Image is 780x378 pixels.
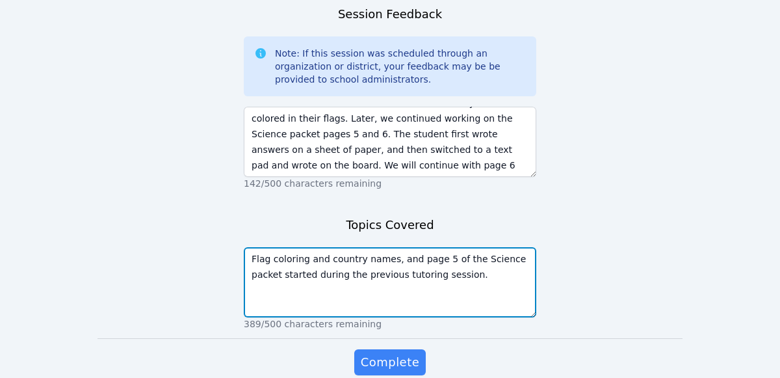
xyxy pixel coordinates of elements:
span: Complete [361,353,419,371]
textarea: First, the student worked on a flags assignment from school. She wrote names of countries her and... [244,107,536,177]
button: Complete [354,349,426,375]
h3: Session Feedback [338,5,442,23]
p: 389/500 characters remaining [244,317,536,331]
p: 142/500 characters remaining [244,177,536,190]
div: Note: If this session was scheduled through an organization or district, your feedback may be be ... [275,47,526,86]
h3: Topics Covered [346,216,434,234]
textarea: Flag coloring and country names, and page 5 of the Science packet started during the previous tut... [244,247,536,317]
